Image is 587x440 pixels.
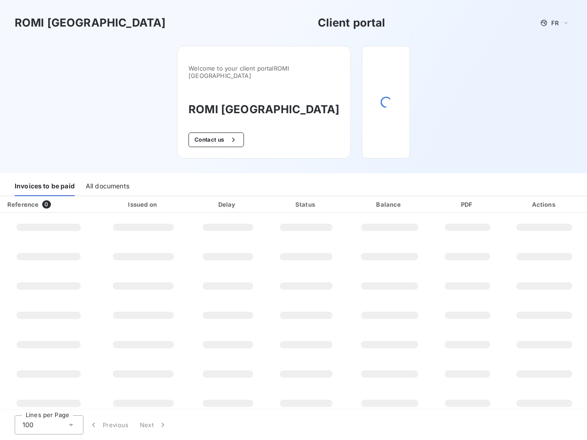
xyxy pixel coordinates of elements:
button: Previous [83,415,134,434]
div: Reference [7,201,39,208]
div: Status [268,200,344,209]
div: PDF [435,200,500,209]
span: Welcome to your client portal ROMI [GEOGRAPHIC_DATA] [188,65,339,79]
h3: ROMI [GEOGRAPHIC_DATA] [188,101,339,118]
div: Delay [191,200,264,209]
div: Actions [504,200,585,209]
div: Issued on [99,200,188,209]
button: Next [134,415,173,434]
span: FR [551,19,559,27]
h3: Client portal [318,15,386,31]
span: 0 [42,200,50,209]
div: Balance [348,200,432,209]
span: 100 [22,420,33,429]
div: Invoices to be paid [15,177,75,196]
div: All documents [86,177,129,196]
h3: ROMI [GEOGRAPHIC_DATA] [15,15,166,31]
button: Contact us [188,132,244,147]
